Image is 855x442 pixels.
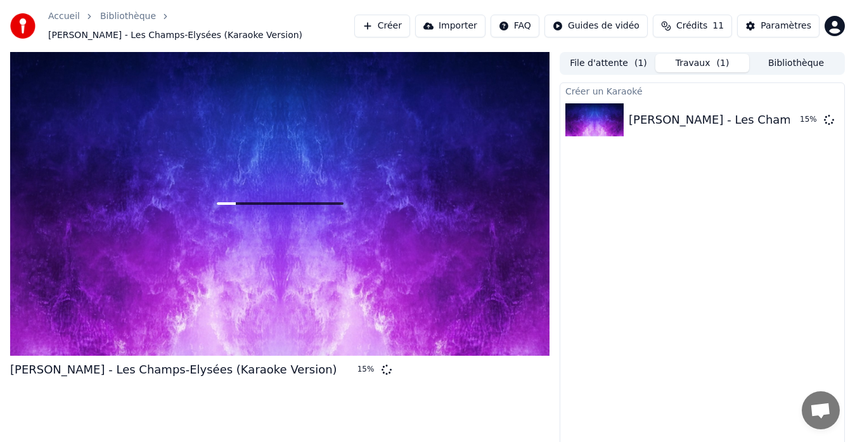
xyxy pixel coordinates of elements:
div: [PERSON_NAME] - Les Champs-Elysées (Karaoke Version) [10,361,337,379]
span: ( 1 ) [717,57,730,70]
button: Créer [354,15,410,37]
button: Crédits11 [653,15,732,37]
div: 15 % [357,365,376,375]
button: Paramètres [737,15,820,37]
button: Guides de vidéo [544,15,648,37]
button: FAQ [491,15,539,37]
button: File d'attente [562,54,655,72]
span: ( 1 ) [634,57,647,70]
button: Importer [415,15,485,37]
div: 15 % [800,115,819,125]
a: Bibliothèque [100,10,156,23]
button: Travaux [655,54,749,72]
div: Créer un Karaoké [560,83,844,98]
img: youka [10,13,35,39]
div: Paramètres [761,20,811,32]
span: 11 [712,20,724,32]
a: Accueil [48,10,80,23]
span: [PERSON_NAME] - Les Champs-Elysées (Karaoke Version) [48,29,302,42]
a: Ouvrir le chat [802,391,840,429]
span: Crédits [676,20,707,32]
button: Bibliothèque [749,54,843,72]
nav: breadcrumb [48,10,354,42]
